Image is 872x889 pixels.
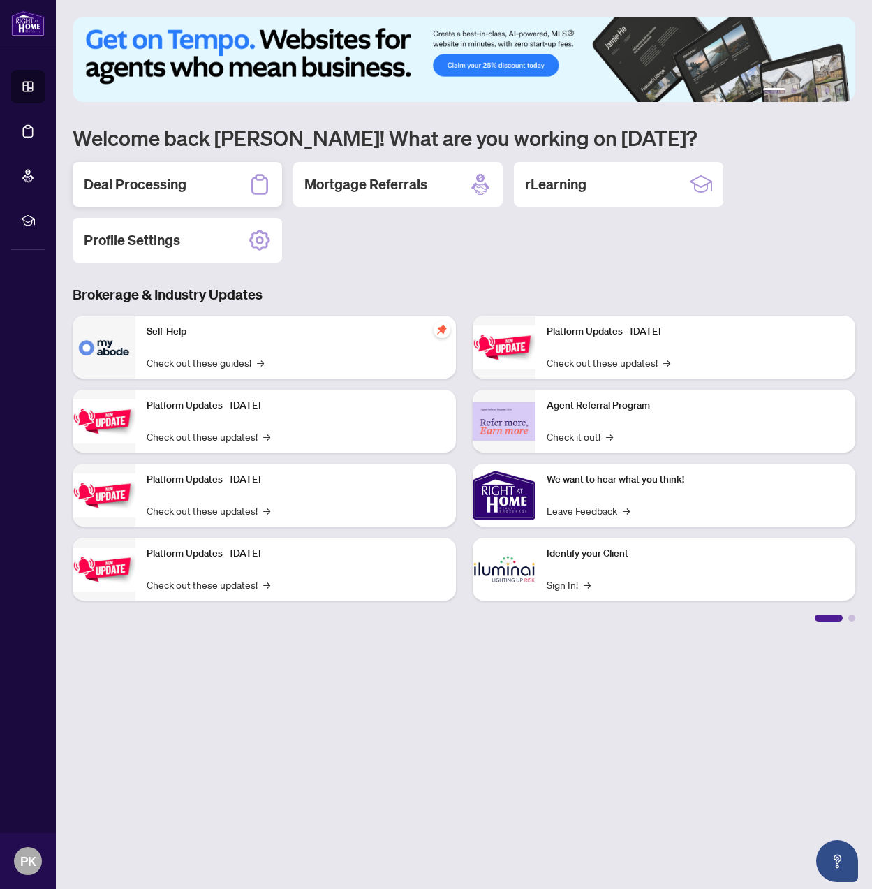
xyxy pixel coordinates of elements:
[257,355,264,370] span: →
[623,503,630,518] span: →
[263,577,270,592] span: →
[547,546,845,561] p: Identify your Client
[147,472,445,487] p: Platform Updates - [DATE]
[547,577,591,592] a: Sign In!→
[263,503,270,518] span: →
[20,851,36,871] span: PK
[304,175,427,194] h2: Mortgage Referrals
[547,472,845,487] p: We want to hear what you think!
[584,577,591,592] span: →
[73,399,135,443] img: Platform Updates - September 16, 2025
[73,548,135,592] img: Platform Updates - July 8, 2025
[84,175,186,194] h2: Deal Processing
[147,398,445,413] p: Platform Updates - [DATE]
[816,840,858,882] button: Open asap
[147,324,445,339] p: Self-Help
[547,398,845,413] p: Agent Referral Program
[263,429,270,444] span: →
[836,88,841,94] button: 6
[547,355,670,370] a: Check out these updates!→
[802,88,808,94] button: 3
[147,546,445,561] p: Platform Updates - [DATE]
[147,355,264,370] a: Check out these guides!→
[547,503,630,518] a: Leave Feedback→
[73,124,855,151] h1: Welcome back [PERSON_NAME]! What are you working on [DATE]?
[813,88,819,94] button: 4
[547,429,613,444] a: Check it out!→
[473,402,535,441] img: Agent Referral Program
[473,538,535,601] img: Identify your Client
[547,324,845,339] p: Platform Updates - [DATE]
[147,577,270,592] a: Check out these updates!→
[147,429,270,444] a: Check out these updates!→
[73,316,135,379] img: Self-Help
[147,503,270,518] a: Check out these updates!→
[73,473,135,517] img: Platform Updates - July 21, 2025
[473,325,535,369] img: Platform Updates - June 23, 2025
[73,285,855,304] h3: Brokerage & Industry Updates
[473,464,535,527] img: We want to hear what you think!
[763,88,785,94] button: 1
[825,88,830,94] button: 5
[791,88,797,94] button: 2
[73,17,855,102] img: Slide 0
[525,175,586,194] h2: rLearning
[434,321,450,338] span: pushpin
[606,429,613,444] span: →
[663,355,670,370] span: →
[84,230,180,250] h2: Profile Settings
[11,10,45,36] img: logo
